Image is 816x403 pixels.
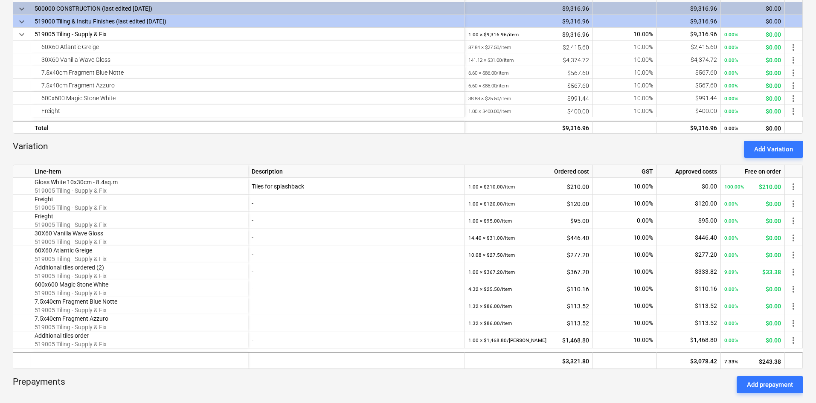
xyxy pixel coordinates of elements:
div: Description [248,165,465,178]
small: 0.00% [724,303,738,309]
div: - [252,246,461,263]
div: $0.00 [724,314,781,332]
span: 7.5x40cm Fragment Blue Notte [35,298,117,305]
span: more_vert [788,284,799,294]
small: 87.84 × $27.50 / item [468,44,511,50]
div: 10.00% [593,229,657,246]
span: more_vert [788,233,799,243]
div: 0.00% [593,212,657,229]
span: Additional tiles ordered (2) [35,264,104,271]
span: 519005 Tiling - Supply & Fix [35,204,107,211]
div: Add Variation [754,144,793,155]
span: more_vert [788,250,799,260]
div: $567.60 [468,79,589,92]
div: - [252,212,461,229]
div: $0.00 [724,331,781,349]
div: $446.40 [660,229,717,246]
div: $0.00 [724,229,781,246]
div: 7.5x40cm Fragment Blue Notte [35,66,461,78]
div: 10.00% [593,28,657,41]
div: 10.00% [593,280,657,297]
span: 519005 Tiling - Supply & Fix [35,255,107,262]
div: $333.82 [660,263,717,280]
div: $33.38 [724,263,781,281]
div: $0.00 [724,66,781,79]
small: 0.00% [724,286,738,292]
div: $0.00 [660,178,717,195]
span: Gloss White 10x30cm - 8.4sq.m [35,179,118,186]
span: Frieght [35,213,53,220]
div: $2,415.60 [468,41,589,54]
small: 6.60 × $86.00 / item [468,83,508,89]
div: $110.16 [468,280,589,298]
div: $1,468.80 [468,331,589,349]
div: $95.00 [468,212,589,229]
span: more_vert [788,216,799,226]
div: 10.00% [593,263,657,280]
div: $9,316.96 [468,2,589,15]
div: $0.00 [724,122,781,135]
p: Variation [13,141,48,158]
div: $210.00 [724,178,781,195]
div: $991.44 [660,92,717,104]
span: 519005 Tiling - Supply & Fix [35,290,107,296]
div: $9,316.96 [468,15,589,28]
div: $3,078.42 [660,353,717,370]
div: 10.00% [593,297,657,314]
small: 141.12 × $31.00 / item [468,57,514,63]
div: - [252,229,461,246]
div: $95.00 [660,212,717,229]
div: $0.00 [724,104,781,118]
div: $120.00 [468,195,589,212]
div: $210.00 [468,178,589,195]
small: 1.00 × $1,468.80 / [PERSON_NAME] [468,337,546,343]
small: 0.00% [724,125,738,131]
div: - [252,263,461,280]
div: $120.00 [660,195,717,212]
button: Add prepayment [737,376,803,393]
div: $400.00 [660,104,717,117]
span: 519005 Tiling - Supply & Fix [35,324,107,331]
div: 10.00% [593,195,657,212]
small: 0.00% [724,320,738,326]
div: 10.00% [593,314,657,331]
div: 519000 Tiling & Insitu Finishes (last edited 12 May 2025) [35,15,461,27]
span: 519005 Tiling - Supply & Fix [35,341,107,348]
span: more_vert [788,199,799,209]
div: 60X60 Atlantic Greige [35,41,461,53]
div: 30X60 Vanilla Wave Gloss [35,53,461,66]
div: $0.00 [724,15,781,28]
div: $277.20 [468,246,589,264]
span: more_vert [788,106,799,116]
small: 0.00% [724,32,738,38]
div: 10.00% [593,331,657,348]
small: 6.60 × $86.00 / item [468,70,508,76]
small: 0.00% [724,44,738,50]
span: more_vert [788,267,799,277]
div: Ordered cost [465,165,593,178]
div: 600x600 Magic Stone White [35,92,461,104]
small: 1.32 × $86.00 / item [468,320,512,326]
div: 10.00% [593,178,657,195]
div: $0.00 [724,92,781,105]
small: 9.09% [724,269,738,275]
small: 1.00 × $400.00 / item [468,108,511,114]
span: 7.5x40cm Fragment Azzuro [35,315,108,322]
div: $113.52 [468,314,589,332]
span: 519005 Tiling - Supply & Fix [35,238,107,245]
small: 0.00% [724,70,738,76]
div: - [252,314,461,331]
div: Line-item [31,165,248,178]
small: 100.00% [724,184,744,190]
div: 500000 CONSTRUCTION (last edited 12 May 2025) [35,2,461,14]
small: 1.00 × $9,316.96 / item [468,32,519,38]
div: $3,321.80 [468,353,589,370]
div: $1,468.80 [660,331,717,348]
div: $567.60 [660,66,717,79]
div: 10.00% [593,66,657,79]
span: 519005 Tiling - Supply & Fix [35,187,107,194]
small: 0.00% [724,218,738,224]
div: $0.00 [724,53,781,67]
div: $567.60 [468,66,589,79]
small: 1.00 × $210.00 / item [468,184,515,190]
